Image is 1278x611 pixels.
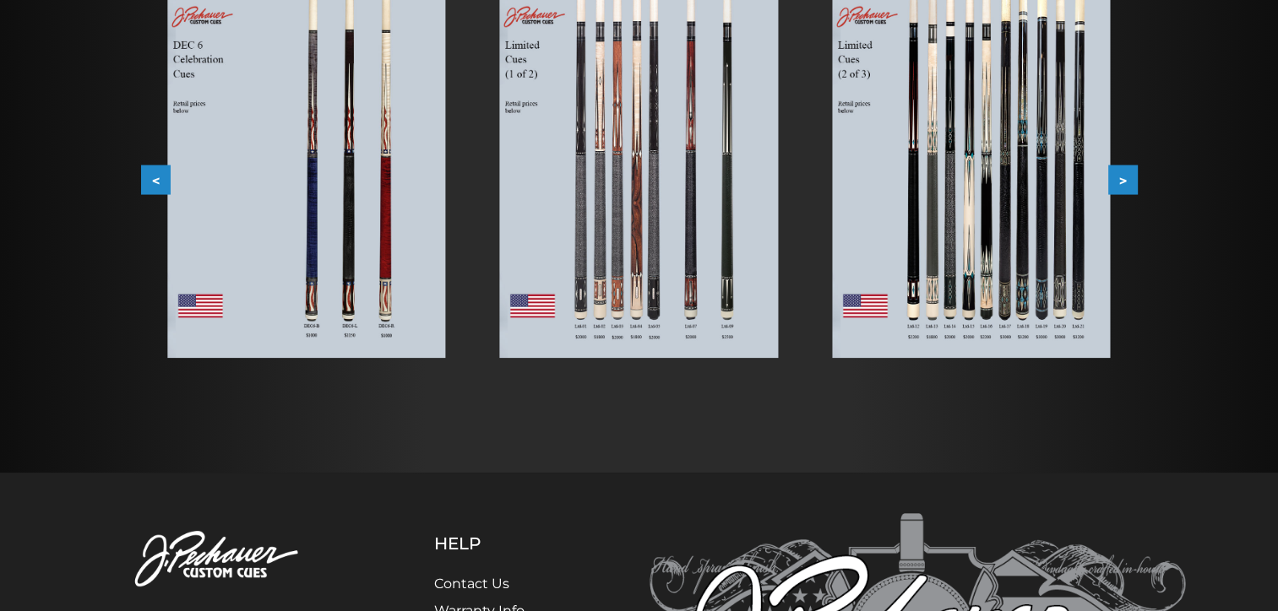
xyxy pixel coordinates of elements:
button: > [1108,165,1138,194]
button: < [141,165,171,194]
h5: Help [434,533,565,554]
a: Contact Us [434,576,509,592]
div: Carousel Navigation [141,165,1138,194]
img: Pechauer Custom Cues [92,513,351,607]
